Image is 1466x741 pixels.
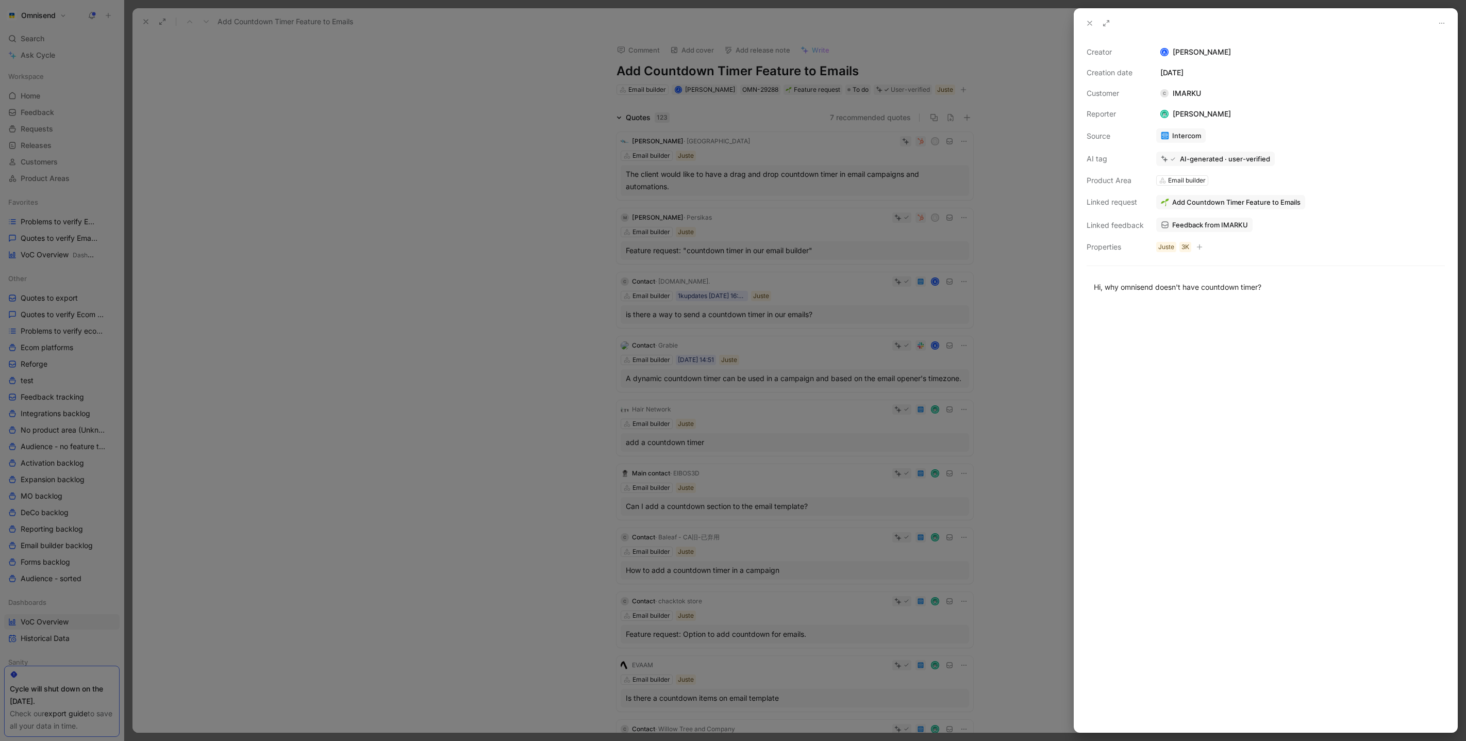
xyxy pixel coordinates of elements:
[1161,49,1168,56] div: A
[1168,175,1206,186] div: Email builder
[1161,111,1168,118] img: avatar
[1156,67,1445,79] div: [DATE]
[1087,241,1144,253] div: Properties
[1087,153,1144,165] div: AI tag
[1087,174,1144,187] div: Product Area
[1087,196,1144,208] div: Linked request
[1172,220,1248,229] span: Feedback from IMARKU
[1087,46,1144,58] div: Creator
[1156,218,1253,232] a: Feedback from IMARKU
[1156,108,1235,120] div: [PERSON_NAME]
[1156,87,1205,100] div: IMARKU
[1181,242,1189,252] div: 3K
[1160,89,1169,97] div: C
[1156,46,1445,58] div: [PERSON_NAME]
[1094,282,1438,292] div: Hi, why omnisend doesn't have countdown timer?
[1087,87,1144,100] div: Customer
[1087,219,1144,232] div: Linked feedback
[1172,197,1301,207] span: Add Countdown Timer Feature to Emails
[1156,128,1206,143] a: Intercom
[1161,198,1169,206] img: 🌱
[1158,242,1174,252] div: Juste
[1087,108,1144,120] div: Reporter
[1087,67,1144,79] div: Creation date
[1087,130,1144,142] div: Source
[1156,195,1305,209] button: 🌱Add Countdown Timer Feature to Emails
[1180,154,1270,163] div: AI-generated · user-verified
